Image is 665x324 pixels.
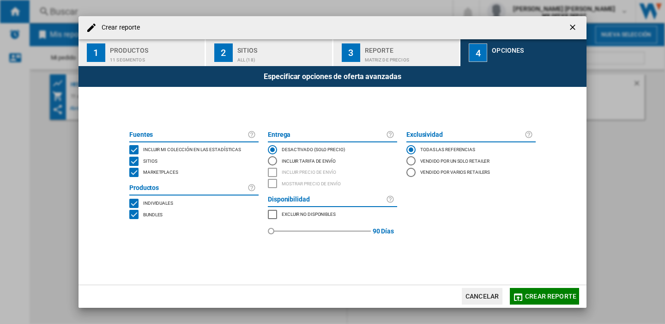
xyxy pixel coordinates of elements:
md-checkbox: MARKETPLACES [268,209,397,220]
span: Mostrar precio de envío [282,180,341,186]
div: 3 [342,43,360,62]
md-checkbox: MARKETPLACES [129,167,259,178]
button: 1 Productos 11 segmentos [79,39,206,66]
span: Individuales [143,199,173,206]
div: Reporte [365,43,456,53]
div: ALL (18) [237,53,328,62]
md-radio-button: Incluir tarifa de envío [268,155,397,166]
button: Crear reporte [510,288,579,305]
div: 11 segmentos [110,53,201,62]
button: 2 Sitios ALL (18) [206,39,333,66]
md-checkbox: INCLUDE DELIVERY PRICE [268,167,397,178]
div: 2 [214,43,233,62]
span: Excluir no disponibles [282,210,336,217]
label: Exclusividad [406,129,525,141]
label: 90 Días [373,220,394,242]
div: 4 [469,43,487,62]
md-checkbox: BUNDLES [129,209,259,220]
h4: Crear reporte [97,23,140,32]
span: Bundles [143,211,163,217]
button: 4 Opciones [460,39,586,66]
span: Crear reporte [525,293,576,300]
md-checkbox: SITES [129,155,259,167]
button: 3 Reporte Matriz de precios [333,39,460,66]
div: Productos [110,43,201,53]
md-slider: red [271,220,371,242]
label: Productos [129,183,248,194]
div: Sitios [237,43,328,53]
md-checkbox: INCLUDE MY SITE [129,144,259,156]
div: Matriz de precios [365,53,456,62]
div: Opciones [492,43,583,53]
md-radio-button: DESACTIVADO (solo precio) [268,144,397,155]
span: Incluir mi colección en las estadísticas [143,146,241,152]
md-radio-button: Vendido por varios retailers [406,167,536,178]
div: Especificar opciones de oferta avanzadas [79,66,586,87]
span: Marketplaces [143,168,178,175]
md-radio-button: Todas las referencias [406,144,536,155]
ng-md-icon: getI18NText('BUTTONS.CLOSE_DIALOG') [568,23,579,34]
md-radio-button: Vendido por un solo retailer [406,155,536,166]
div: 1 [87,43,105,62]
md-checkbox: SINGLE [129,197,259,209]
label: Entrega [268,129,386,141]
md-checkbox: SHOW DELIVERY PRICE [268,178,397,190]
label: Disponibilidad [268,194,386,205]
label: Fuentes [129,129,248,141]
span: Sitios [143,157,157,164]
button: getI18NText('BUTTONS.CLOSE_DIALOG') [564,18,583,37]
span: Incluir precio de envío [282,168,336,175]
button: Cancelar [462,288,502,305]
